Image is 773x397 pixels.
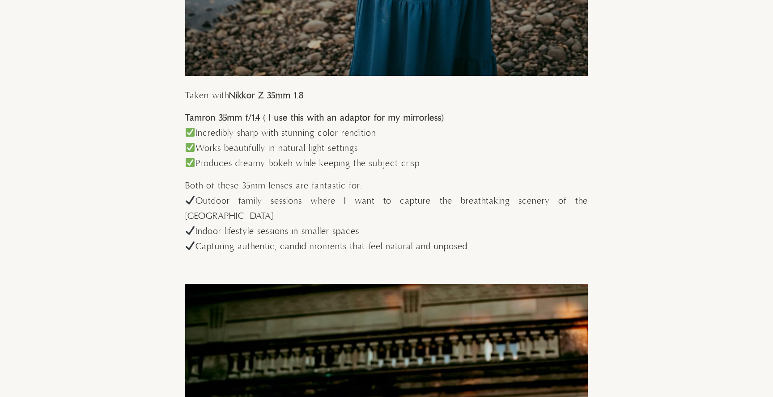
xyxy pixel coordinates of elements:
[186,241,195,250] img: ✔️
[185,88,588,104] p: Taken with
[185,113,444,124] strong: Tamron 35mm f/1.4 ( I use this with an adaptor for my mirrorless)
[185,179,588,255] p: Both of these 35mm lenses are fantastic for: Outdoor family sessions where I want to capture the ...
[185,126,588,171] p: Incredibly sharp with stunning color rendition Works beautifully in natural light settings Produc...
[186,196,195,205] img: ✔️
[229,90,304,101] strong: Nikkor Z 35mm 1.8
[186,128,195,137] img: ✅
[186,143,195,152] img: ✅
[186,226,195,235] img: ✔️
[186,158,195,167] img: ✅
